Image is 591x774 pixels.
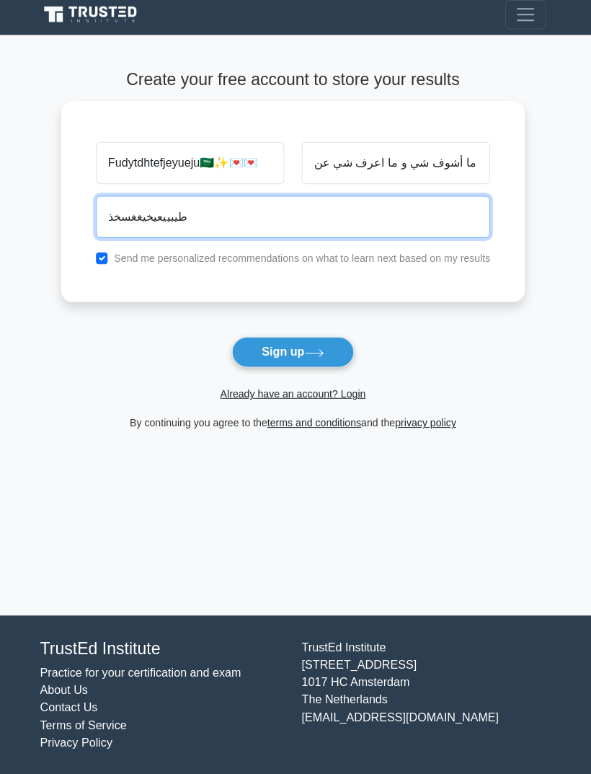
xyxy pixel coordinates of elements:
[304,146,491,188] input: Last name
[66,75,526,94] h4: Create your free account to store your results
[45,684,92,696] a: About Us
[45,639,287,659] h4: TrustEd Institute
[506,6,546,35] button: Toggle navigation
[397,419,458,431] a: privacy policy
[118,256,492,268] label: Send me personalized recommendations on what to learn next based on my results
[270,419,363,431] a: terms and conditions
[45,718,130,731] a: Terms of Service
[295,639,555,751] div: TrustEd Institute [STREET_ADDRESS] 1017 HC Amsterdam The Netherlands [EMAIL_ADDRESS][DOMAIN_NAME]
[100,200,492,242] input: Email
[45,701,102,713] a: Contact Us
[57,416,535,434] div: By continuing you agree to the and the
[45,667,244,679] a: Practice for your certification and exam
[235,340,356,370] button: Sign up
[45,736,117,748] a: Privacy Policy
[100,146,287,188] input: First name
[223,390,368,402] a: Already have an account? Login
